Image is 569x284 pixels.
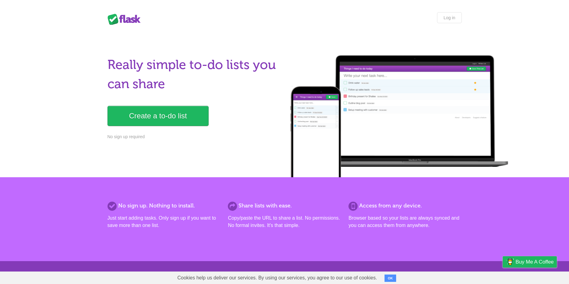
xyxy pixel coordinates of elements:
img: Buy me a coffee [506,257,514,267]
h2: Share lists with ease. [228,202,341,210]
h2: Access from any device. [348,202,461,210]
a: Log in [437,12,461,23]
p: Just start adding tasks. Only sign up if you want to save more than one list. [108,214,221,229]
span: Buy me a coffee [516,257,554,267]
a: Create a to-do list [108,106,209,126]
p: Copy/paste the URL to share a list. No permissions. No formal invites. It's that simple. [228,214,341,229]
h1: Really simple to-do lists you can share [108,55,281,94]
h2: No sign up. Nothing to install. [108,202,221,210]
span: Cookies help us deliver our services. By using our services, you agree to our use of cookies. [171,272,383,284]
a: Buy me a coffee [503,256,557,268]
p: No sign up required [108,134,281,140]
div: Flask Lists [108,14,144,25]
p: Browser based so your lists are always synced and you can access them from anywhere. [348,214,461,229]
button: OK [385,275,396,282]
